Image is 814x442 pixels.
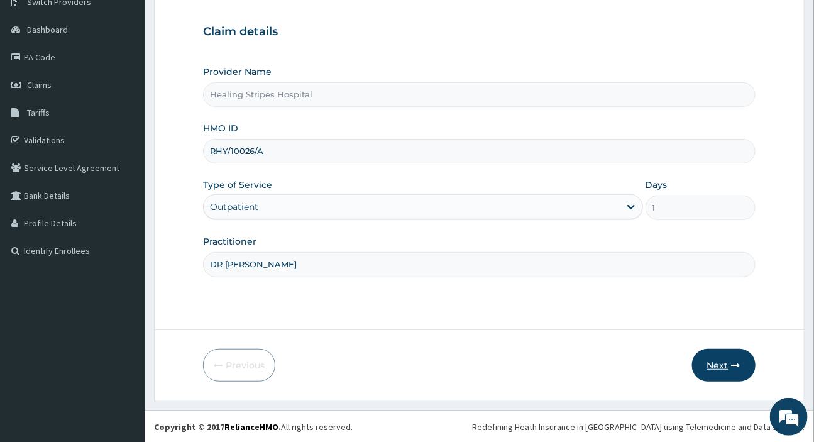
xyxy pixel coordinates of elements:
div: Redefining Heath Insurance in [GEOGRAPHIC_DATA] using Telemedicine and Data Science! [472,421,805,433]
label: Type of Service [203,179,272,191]
a: RelianceHMO [224,421,278,433]
h3: Claim details [203,25,755,39]
input: Enter HMO ID [203,139,755,163]
strong: Copyright © 2017 . [154,421,281,433]
button: Previous [203,349,275,382]
span: Dashboard [27,24,68,35]
span: Claims [27,79,52,91]
span: Tariffs [27,107,50,118]
textarea: Type your message and hit 'Enter' [6,302,239,346]
label: Days [646,179,668,191]
label: Provider Name [203,65,272,78]
div: Outpatient [210,201,258,213]
label: HMO ID [203,122,238,135]
span: We're online! [73,138,173,265]
input: Enter Name [203,252,755,277]
label: Practitioner [203,235,256,248]
img: d_794563401_company_1708531726252_794563401 [23,63,51,94]
div: Chat with us now [65,70,211,87]
button: Next [692,349,756,382]
div: Minimize live chat window [206,6,236,36]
